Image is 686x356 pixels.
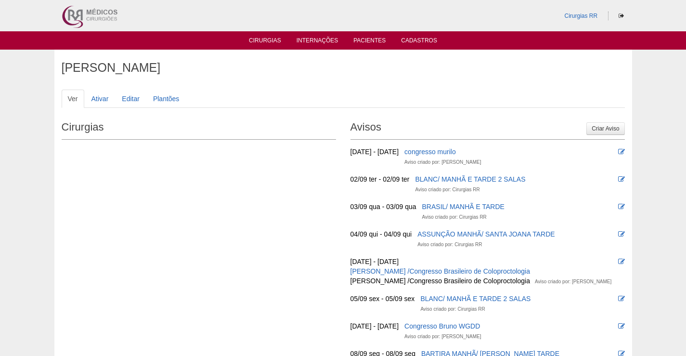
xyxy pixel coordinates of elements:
[350,257,399,266] div: [DATE] - [DATE]
[350,118,625,140] h2: Avisos
[619,13,624,19] i: Sair
[249,37,281,47] a: Cirurgias
[350,321,399,331] div: [DATE] - [DATE]
[422,203,505,211] a: BRASIL/ MANHÃ E TARDE
[417,230,555,238] a: ASSUNÇÃO MANHÃ/ SANTA JOANA TARDE
[420,304,485,314] div: Aviso criado por: Cirurgias RR
[147,90,185,108] a: Plantões
[618,203,625,210] i: Editar
[350,174,410,184] div: 02/09 ter - 02/09 ter
[618,148,625,155] i: Editar
[404,322,480,330] a: Congresso Bruno WGDD
[404,148,456,156] a: congresso murilo
[535,277,611,287] div: Aviso criado por: [PERSON_NAME]
[401,37,437,47] a: Cadastros
[62,118,336,140] h2: Cirurgias
[422,212,487,222] div: Aviso criado por: Cirurgias RR
[404,332,481,342] div: Aviso criado por: [PERSON_NAME]
[618,231,625,237] i: Editar
[62,90,84,108] a: Ver
[297,37,338,47] a: Internações
[618,258,625,265] i: Editar
[586,122,624,135] a: Criar Aviso
[350,229,412,239] div: 04/09 qui - 04/09 qui
[350,267,531,275] a: [PERSON_NAME] /Congresso Brasileiro de Coloproctologia
[618,176,625,183] i: Editar
[618,323,625,330] i: Editar
[350,147,399,157] div: [DATE] - [DATE]
[564,13,597,19] a: Cirurgias RR
[417,240,482,250] div: Aviso criado por: Cirurgias RR
[350,202,416,211] div: 03/09 qua - 03/09 qua
[415,185,479,195] div: Aviso criado por: Cirurgias RR
[350,276,531,286] div: [PERSON_NAME] /Congresso Brasileiro de Coloproctologia
[353,37,386,47] a: Pacientes
[404,158,481,167] div: Aviso criado por: [PERSON_NAME]
[350,294,415,303] div: 05/09 sex - 05/09 sex
[85,90,115,108] a: Ativar
[62,62,625,74] h1: [PERSON_NAME]
[415,175,525,183] a: BLANC/ MANHÃ E TARDE 2 SALAS
[618,295,625,302] i: Editar
[420,295,531,303] a: BLANC/ MANHÃ E TARDE 2 SALAS
[116,90,146,108] a: Editar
